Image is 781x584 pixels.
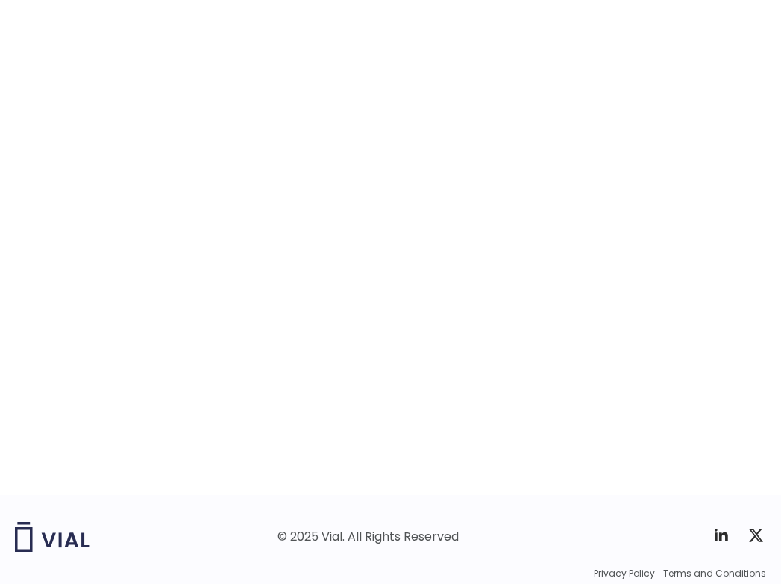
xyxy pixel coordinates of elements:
[15,522,90,552] img: Vial logo wih "Vial" spelled out
[277,529,459,545] div: © 2025 Vial. All Rights Reserved
[663,567,766,580] a: Terms and Conditions
[594,567,655,580] a: Privacy Policy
